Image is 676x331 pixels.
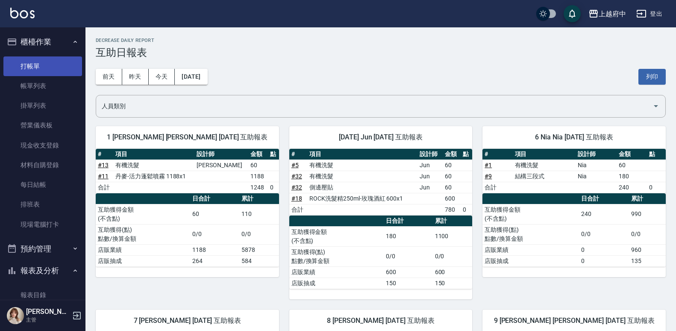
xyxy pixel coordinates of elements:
[96,244,190,255] td: 店販業績
[3,285,82,305] a: 報表目錄
[629,224,666,244] td: 0/0
[647,182,666,193] td: 0
[384,216,433,227] th: 日合計
[248,149,267,160] th: 金額
[3,195,82,214] a: 排班表
[433,216,473,227] th: 累計
[617,149,647,160] th: 金額
[190,193,239,204] th: 日合計
[96,182,113,193] td: 合計
[629,193,666,204] th: 累計
[96,204,190,224] td: 互助獲得金額 (不含點)
[106,133,269,142] span: 1 [PERSON_NAME] [PERSON_NAME] [DATE] 互助報表
[579,244,629,255] td: 0
[300,316,462,325] span: 8 [PERSON_NAME] [DATE] 互助報表
[579,204,629,224] td: 240
[106,316,269,325] span: 7 [PERSON_NAME] [DATE] 互助報表
[443,149,461,160] th: 金額
[579,193,629,204] th: 日合計
[300,133,462,142] span: [DATE] Jun [DATE] 互助報表
[482,244,579,255] td: 店販業績
[3,155,82,175] a: 材料自購登錄
[289,266,384,278] td: 店販業績
[513,149,576,160] th: 項目
[96,149,279,193] table: a dense table
[629,255,666,266] td: 135
[122,69,149,85] button: 昨天
[289,204,308,215] td: 合計
[10,8,35,18] img: Logo
[98,173,109,180] a: #11
[307,149,417,160] th: 項目
[291,184,302,191] a: #32
[576,149,617,160] th: 設計師
[268,149,279,160] th: 點
[248,171,267,182] td: 1188
[617,182,647,193] td: 240
[633,6,666,22] button: 登出
[513,171,576,182] td: 結構三段式
[96,149,113,160] th: #
[289,149,473,216] table: a dense table
[194,160,248,171] td: [PERSON_NAME]
[190,244,239,255] td: 1188
[417,160,442,171] td: Jun
[239,193,279,204] th: 累計
[113,160,194,171] td: 有機洗髮
[417,182,442,193] td: Jun
[638,69,666,85] button: 列印
[239,255,279,266] td: 584
[384,278,433,289] td: 150
[96,255,190,266] td: 店販抽成
[485,173,492,180] a: #9
[291,195,302,202] a: #18
[307,171,417,182] td: 有機洗髮
[599,9,626,19] div: 上越府中
[307,182,417,193] td: 側邊壓貼
[190,255,239,266] td: 264
[433,278,473,289] td: 150
[26,307,70,316] h5: [PERSON_NAME]
[190,224,239,244] td: 0/0
[384,226,433,246] td: 180
[3,175,82,195] a: 每日結帳
[289,149,308,160] th: #
[461,149,472,160] th: 點
[417,149,442,160] th: 設計師
[239,204,279,224] td: 110
[433,246,473,266] td: 0/0
[248,182,267,193] td: 1248
[289,216,473,289] table: a dense table
[482,149,666,193] table: a dense table
[647,149,666,160] th: 點
[239,224,279,244] td: 0/0
[564,5,581,22] button: save
[485,162,492,168] a: #1
[579,224,629,244] td: 0/0
[98,162,109,168] a: #13
[443,160,461,171] td: 60
[268,182,279,193] td: 0
[493,133,655,142] span: 6 Nia Nia [DATE] 互助報表
[417,171,442,182] td: Jun
[433,226,473,246] td: 1100
[96,193,279,267] table: a dense table
[3,136,82,155] a: 現金收支登錄
[576,171,617,182] td: Nia
[307,160,417,171] td: 有機洗髮
[149,69,175,85] button: 今天
[96,47,666,59] h3: 互助日報表
[585,5,629,23] button: 上越府中
[26,316,70,324] p: 主管
[113,149,194,160] th: 項目
[3,238,82,260] button: 預約管理
[649,99,663,113] button: Open
[3,31,82,53] button: 櫃檯作業
[482,255,579,266] td: 店販抽成
[482,182,512,193] td: 合計
[96,69,122,85] button: 前天
[482,149,512,160] th: #
[629,204,666,224] td: 990
[289,246,384,266] td: 互助獲得(點) 點數/換算金額
[482,193,666,267] table: a dense table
